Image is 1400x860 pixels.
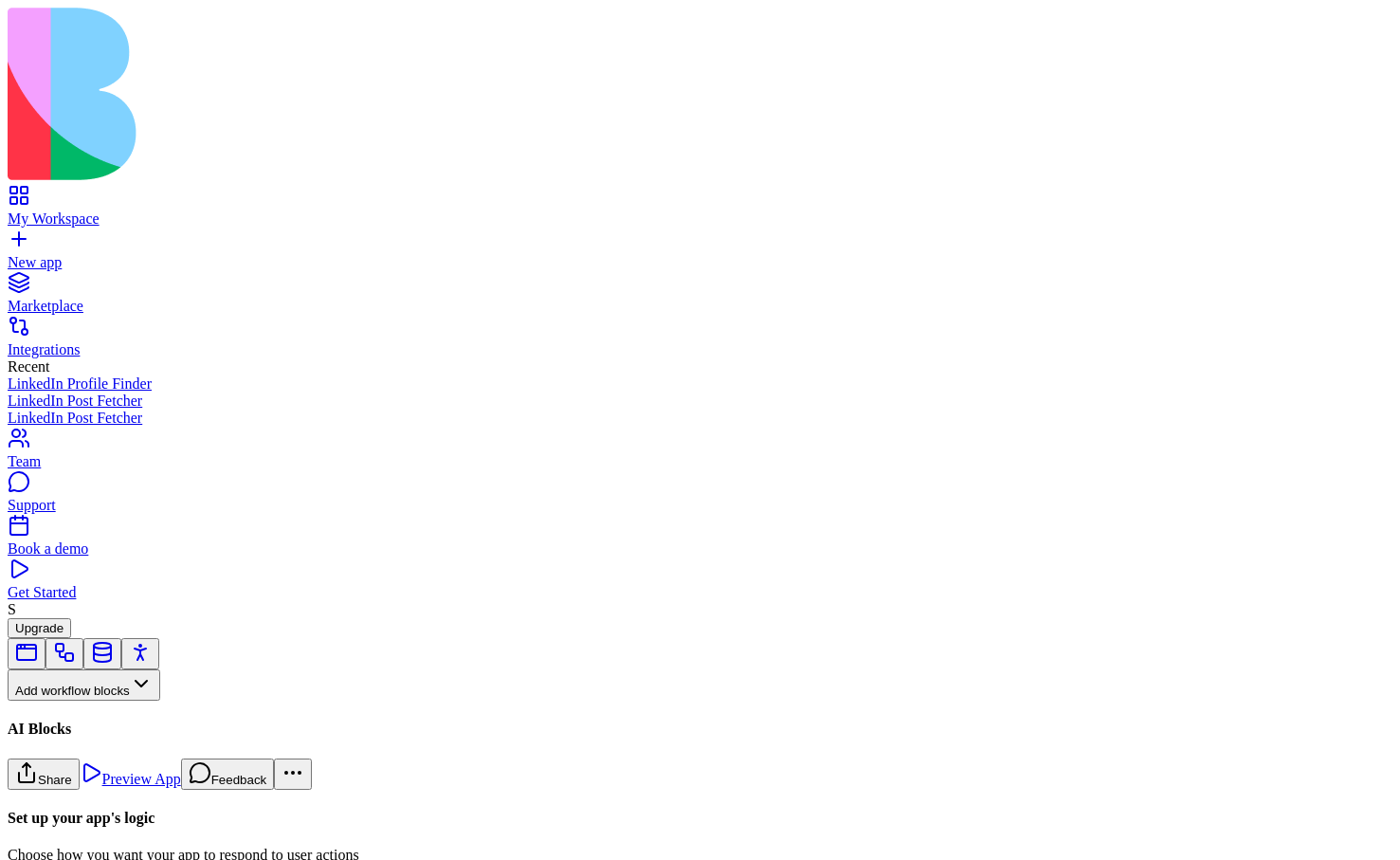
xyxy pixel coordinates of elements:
a: Support [8,480,1392,514]
button: Feedback [181,759,275,790]
img: logo [8,8,770,180]
a: LinkedIn Post Fetcher [8,393,1392,410]
a: LinkedIn Profile Finder [8,375,1392,393]
a: LinkedIn Post Fetcher [8,410,1392,427]
button: Share [8,759,80,790]
div: My Workspace [8,210,1392,228]
div: New app [8,254,1392,271]
h4: Set up your app's logic [8,810,1392,827]
a: New app [8,237,1392,271]
span: Recent [8,358,49,375]
a: Marketplace [8,281,1392,315]
a: Preview App [80,771,181,787]
button: Add workflow blocks [8,669,160,701]
button: Upgrade [8,618,71,638]
div: Book a demo [8,540,1392,558]
a: Upgrade [8,619,71,635]
div: Support [8,497,1392,514]
div: Integrations [8,341,1392,358]
a: My Workspace [8,193,1392,228]
span: S [8,601,16,617]
div: Marketplace [8,298,1392,315]
h4: AI Blocks [8,721,1392,738]
a: Integrations [8,324,1392,358]
div: Team [8,453,1392,470]
a: Book a demo [8,523,1392,558]
a: Get Started [8,567,1392,601]
div: Get Started [8,584,1392,601]
a: Team [8,436,1392,470]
